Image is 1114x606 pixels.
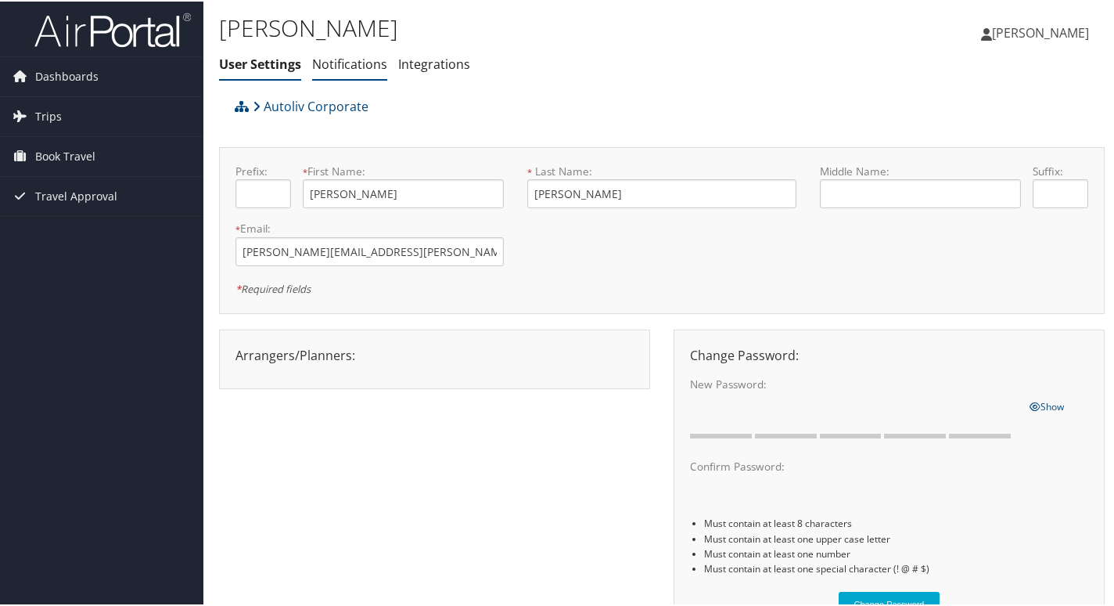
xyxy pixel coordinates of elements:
span: [PERSON_NAME] [992,23,1089,40]
label: New Password: [690,375,1018,391]
li: Must contain at least one upper case letter [704,530,1088,545]
label: Email: [235,219,504,235]
h1: [PERSON_NAME] [219,10,810,43]
label: Prefix: [235,162,291,178]
label: Last Name: [527,162,796,178]
a: Autoliv Corporate [253,89,368,121]
span: Dashboards [35,56,99,95]
label: Suffix: [1033,162,1088,178]
li: Must contain at least one number [704,545,1088,560]
label: First Name: [303,162,504,178]
a: [PERSON_NAME] [981,8,1105,55]
span: Trips [35,96,62,135]
label: Middle Name: [820,162,1021,178]
em: Required fields [235,280,311,294]
img: airportal-logo.png [34,10,191,47]
a: Notifications [312,54,387,71]
span: Show [1030,399,1064,412]
div: Change Password: [678,344,1100,363]
a: Integrations [398,54,470,71]
a: User Settings [219,54,301,71]
span: Travel Approval [35,175,117,215]
a: Show [1030,395,1064,413]
li: Must contain at least one special character (! @ # $) [704,560,1088,575]
div: Arrangers/Planners: [224,344,645,363]
label: Confirm Password: [690,457,1018,473]
span: Book Travel [35,135,95,175]
li: Must contain at least 8 characters [704,514,1088,529]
